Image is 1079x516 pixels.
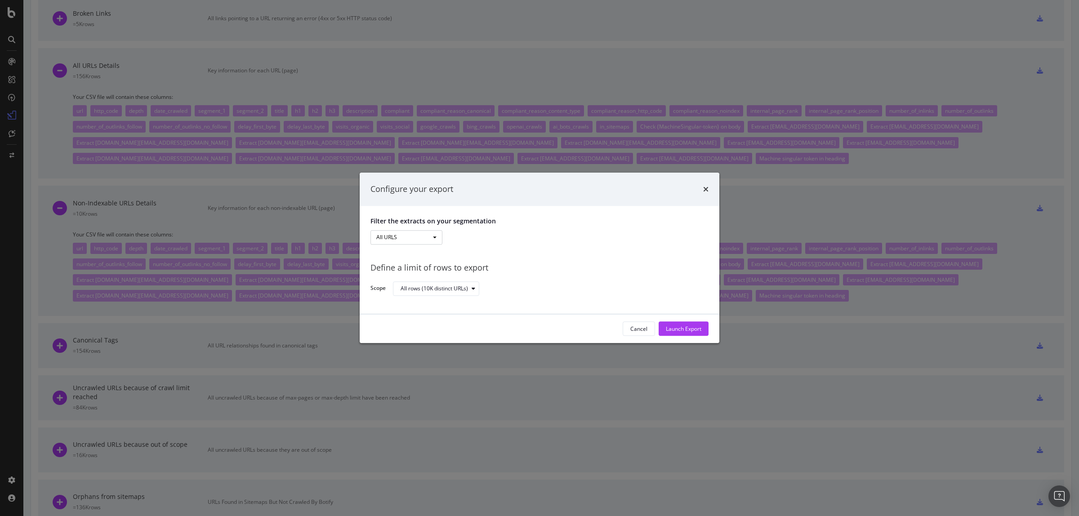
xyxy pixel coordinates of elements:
[1048,485,1070,507] div: Open Intercom Messenger
[370,262,709,274] div: Define a limit of rows to export
[370,183,453,195] div: Configure your export
[401,286,468,291] div: All rows (10K distinct URLs)
[370,285,386,294] label: Scope
[703,183,709,195] div: times
[360,173,719,343] div: modal
[393,281,479,296] button: All rows (10K distinct URLs)
[370,230,442,245] button: All URLS
[659,322,709,336] button: Launch Export
[666,325,701,333] div: Launch Export
[623,322,655,336] button: Cancel
[630,325,647,333] div: Cancel
[370,217,709,226] p: Filter the extracts on your segmentation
